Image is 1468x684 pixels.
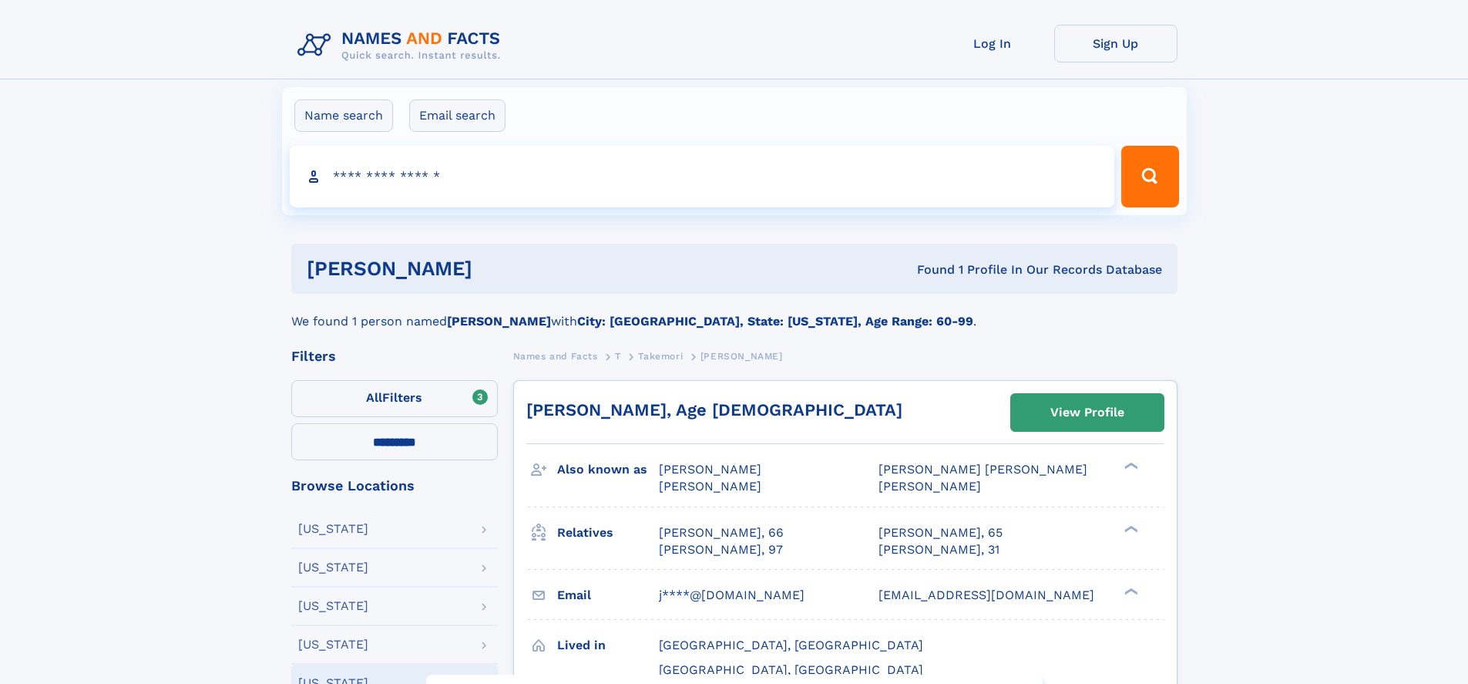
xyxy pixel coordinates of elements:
[557,520,659,546] h3: Relatives
[700,351,783,362] span: [PERSON_NAME]
[513,346,598,366] a: Names and Facts
[1050,395,1124,430] div: View Profile
[659,479,761,494] span: [PERSON_NAME]
[291,349,498,363] div: Filters
[290,146,1115,207] input: search input
[694,261,1162,278] div: Found 1 Profile In Our Records Database
[1054,25,1177,62] a: Sign Up
[878,588,1094,602] span: [EMAIL_ADDRESS][DOMAIN_NAME]
[878,524,1003,541] a: [PERSON_NAME], 65
[447,314,551,329] b: [PERSON_NAME]
[638,351,683,362] span: Takemori
[291,25,513,66] img: Logo Names and Facts
[291,479,498,493] div: Browse Locations
[659,662,923,677] span: [GEOGRAPHIC_DATA], [GEOGRAPHIC_DATA]
[638,346,683,366] a: Takemori
[557,632,659,659] h3: Lived in
[615,346,621,366] a: T
[294,99,393,132] label: Name search
[557,457,659,483] h3: Also known as
[659,541,783,558] a: [PERSON_NAME], 97
[409,99,506,132] label: Email search
[1120,461,1139,471] div: ❯
[1120,524,1139,534] div: ❯
[659,462,761,477] span: [PERSON_NAME]
[307,259,695,278] h1: [PERSON_NAME]
[366,390,382,405] span: All
[557,582,659,608] h3: Email
[1011,394,1164,431] a: View Profile
[1121,146,1178,207] button: Search Button
[577,314,973,329] b: City: [GEOGRAPHIC_DATA], State: [US_STATE], Age Range: 60-99
[298,561,368,574] div: [US_STATE]
[1120,586,1139,596] div: ❯
[291,380,498,417] label: Filters
[878,479,981,494] span: [PERSON_NAME]
[878,541,999,558] a: [PERSON_NAME], 31
[526,400,902,419] a: [PERSON_NAME], Age [DEMOGRAPHIC_DATA]
[298,523,368,535] div: [US_STATE]
[659,638,923,652] span: [GEOGRAPHIC_DATA], [GEOGRAPHIC_DATA]
[659,524,784,541] a: [PERSON_NAME], 66
[298,600,368,612] div: [US_STATE]
[291,294,1177,331] div: We found 1 person named with .
[931,25,1054,62] a: Log In
[878,462,1087,477] span: [PERSON_NAME] [PERSON_NAME]
[298,639,368,651] div: [US_STATE]
[615,351,621,362] span: T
